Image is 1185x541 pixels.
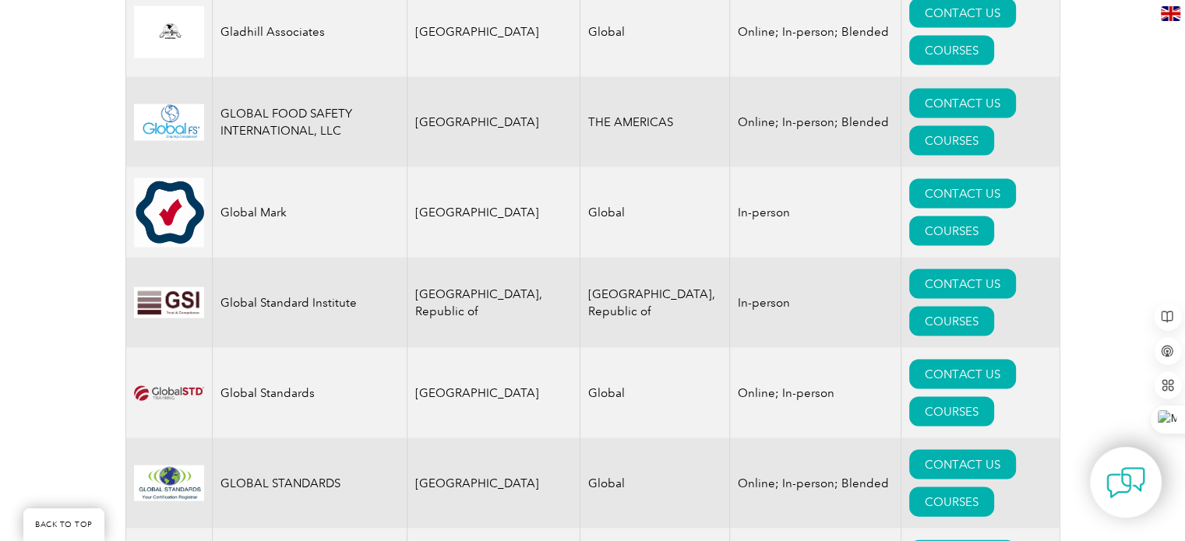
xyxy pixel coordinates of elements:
[909,307,994,336] a: COURSES
[1161,6,1180,21] img: en
[580,258,730,348] td: [GEOGRAPHIC_DATA], Republic of
[730,348,901,438] td: Online; In-person
[407,348,580,438] td: [GEOGRAPHIC_DATA]
[909,269,1016,299] a: CONTACT US
[23,508,104,541] a: BACK TO TOP
[407,258,580,348] td: [GEOGRAPHIC_DATA], Republic of
[580,77,730,167] td: THE AMERICAS
[909,36,994,65] a: COURSES
[212,167,407,258] td: Global Mark
[730,438,901,529] td: Online; In-person; Blended
[407,167,580,258] td: [GEOGRAPHIC_DATA]
[730,167,901,258] td: In-person
[909,397,994,427] a: COURSES
[580,438,730,529] td: Global
[134,178,204,248] img: eb2924ac-d9bc-ea11-a814-000d3a79823d-logo.jpg
[730,77,901,167] td: Online; In-person; Blended
[909,360,1016,389] a: CONTACT US
[134,6,204,59] img: 0025a846-35c2-eb11-bacc-0022481832e0-logo.jpg
[212,77,407,167] td: GLOBAL FOOD SAFETY INTERNATIONAL, LLC
[730,258,901,348] td: In-person
[134,465,204,501] img: 2b2a24ac-d9bc-ea11-a814-000d3a79823d-logo.jpg
[407,77,580,167] td: [GEOGRAPHIC_DATA]
[909,126,994,156] a: COURSES
[212,348,407,438] td: Global Standards
[580,167,730,258] td: Global
[212,258,407,348] td: Global Standard Institute
[909,487,994,517] a: COURSES
[909,216,994,246] a: COURSES
[909,179,1016,209] a: CONTACT US
[212,438,407,529] td: GLOBAL STANDARDS
[1106,463,1145,502] img: contact-chat.png
[909,450,1016,480] a: CONTACT US
[134,287,204,318] img: 3a0d5207-7902-ed11-82e6-002248d3b1f1-logo.jpg
[134,104,204,141] img: 6c340fde-d376-eb11-a812-002248145cb7-logo.jpg
[134,386,204,401] img: ef2924ac-d9bc-ea11-a814-000d3a79823d-logo.png
[580,348,730,438] td: Global
[909,89,1016,118] a: CONTACT US
[407,438,580,529] td: [GEOGRAPHIC_DATA]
